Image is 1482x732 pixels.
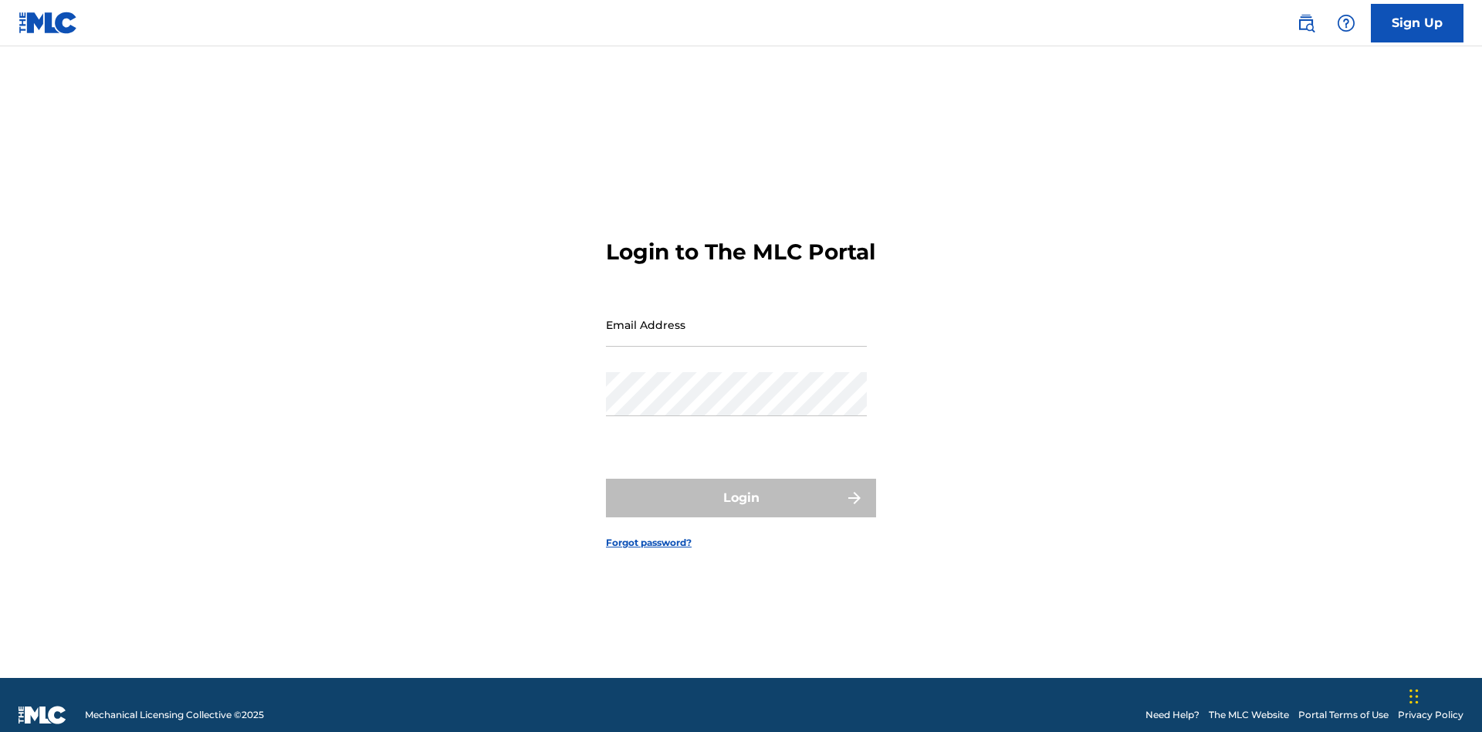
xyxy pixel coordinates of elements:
a: Forgot password? [606,536,692,550]
a: Sign Up [1371,4,1463,42]
img: logo [19,706,66,724]
img: MLC Logo [19,12,78,34]
a: Public Search [1291,8,1321,39]
a: Portal Terms of Use [1298,708,1389,722]
div: Help [1331,8,1362,39]
a: Privacy Policy [1398,708,1463,722]
div: Drag [1409,673,1419,720]
h3: Login to The MLC Portal [606,239,875,266]
span: Mechanical Licensing Collective © 2025 [85,708,264,722]
iframe: Chat Widget [1405,658,1482,732]
img: help [1337,14,1355,32]
a: Need Help? [1145,708,1199,722]
a: The MLC Website [1209,708,1289,722]
img: search [1297,14,1315,32]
